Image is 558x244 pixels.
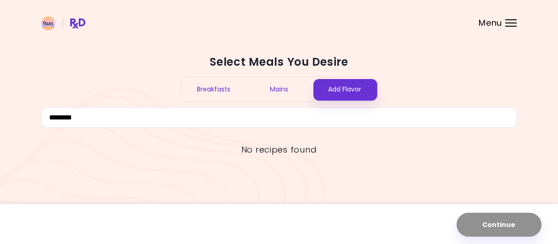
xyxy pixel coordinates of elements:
img: RxDiet [41,17,85,30]
div: No recipes found [41,142,517,157]
button: Continue [457,213,541,237]
div: Mains [246,77,312,102]
div: Add Flavor [312,77,377,102]
span: Menu [479,19,502,27]
div: Breakfasts [181,77,246,102]
h2: Select Meals You Desire [41,55,517,69]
